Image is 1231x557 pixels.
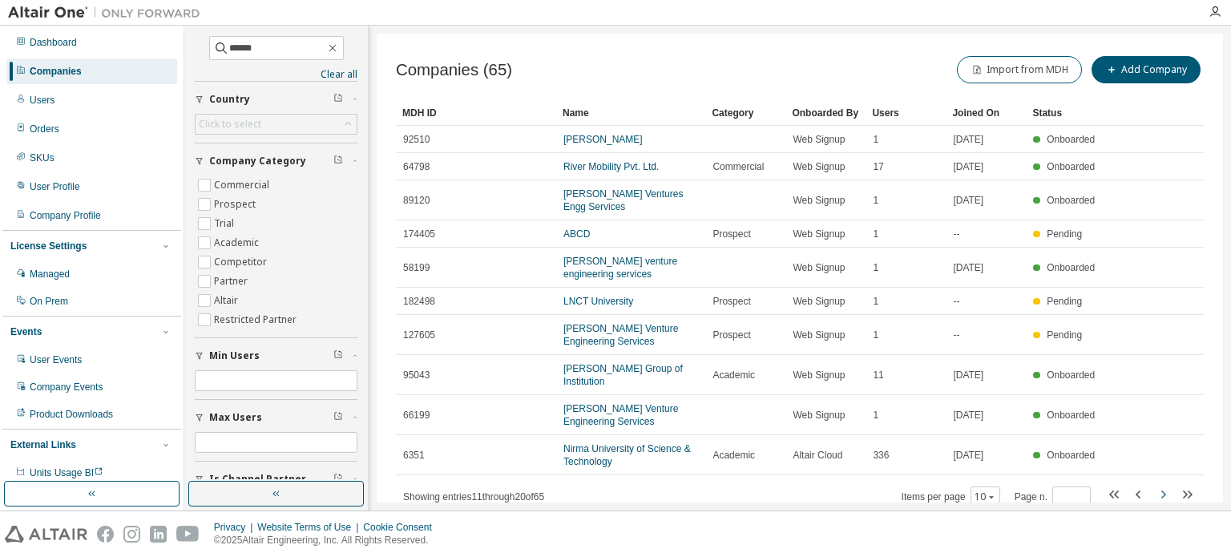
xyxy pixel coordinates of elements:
span: 1 [873,133,878,146]
span: Showing entries 11 through 20 of 65 [403,491,544,503]
label: Restricted Partner [214,310,300,329]
span: [DATE] [953,369,983,381]
span: Web Signup [793,228,845,240]
button: Import from MDH [957,56,1082,83]
a: Nirma University of Science & Technology [563,443,691,467]
span: Onboarded [1047,134,1095,145]
span: 58199 [403,261,430,274]
span: Onboarded [1047,161,1095,172]
div: User Events [30,353,82,366]
button: Add Company [1092,56,1201,83]
a: ABCD [563,228,590,240]
span: [DATE] [953,409,983,422]
span: Onboarded [1047,262,1095,273]
img: Altair One [8,5,208,21]
a: River Mobility Pvt. Ltd. [563,161,659,172]
span: Web Signup [793,369,845,381]
span: Clear filter [333,93,343,106]
span: Pending [1047,329,1082,341]
span: Web Signup [793,194,845,207]
span: Clear filter [333,473,343,486]
span: Clear filter [333,349,343,362]
span: Commercial [712,160,764,173]
span: 1 [873,261,878,274]
span: Companies (65) [396,61,512,79]
span: 17 [873,160,883,173]
div: SKUs [30,151,54,164]
span: 89120 [403,194,430,207]
label: Academic [214,233,262,252]
span: 6351 [403,449,425,462]
div: Users [30,94,54,107]
div: Events [10,325,42,338]
button: Is Channel Partner [195,462,357,497]
button: Company Category [195,143,357,179]
span: Web Signup [793,261,845,274]
span: [DATE] [953,160,983,173]
span: 1 [873,194,878,207]
span: 66199 [403,409,430,422]
span: Units Usage BI [30,467,103,478]
div: Website Terms of Use [257,521,363,534]
span: 182498 [403,295,435,308]
span: Is Channel Partner [209,473,306,486]
span: -- [953,295,959,308]
div: Category [712,100,779,126]
span: 92510 [403,133,430,146]
div: Company Profile [30,209,101,222]
span: 1 [873,295,878,308]
span: -- [953,228,959,240]
span: Prospect [712,295,750,308]
span: Academic [712,369,755,381]
label: Trial [214,214,237,233]
span: Pending [1047,296,1082,307]
label: Partner [214,272,251,291]
span: Pending [1047,228,1082,240]
div: Managed [30,268,70,281]
div: Click to select [199,118,261,131]
div: Status [1032,100,1100,126]
span: Onboarded [1047,369,1095,381]
span: [DATE] [953,133,983,146]
div: Companies [30,65,82,78]
img: youtube.svg [176,526,200,543]
div: Cookie Consent [363,521,441,534]
div: Users [872,100,939,126]
img: altair_logo.svg [5,526,87,543]
span: 174405 [403,228,435,240]
span: Page n. [1015,486,1091,507]
span: Prospect [712,228,750,240]
span: Items per page [902,486,1000,507]
div: Click to select [196,115,357,134]
span: Clear filter [333,411,343,424]
a: Clear all [195,68,357,81]
a: [PERSON_NAME] Ventures Engg Services [563,188,683,212]
span: 11 [873,369,883,381]
span: Onboarded [1047,450,1095,461]
button: Country [195,82,357,117]
button: Min Users [195,338,357,373]
div: Joined On [952,100,1019,126]
span: Country [209,93,250,106]
span: [DATE] [953,261,983,274]
div: Privacy [214,521,257,534]
span: Onboarded [1047,410,1095,421]
span: 127605 [403,329,435,341]
img: facebook.svg [97,526,114,543]
span: Web Signup [793,409,845,422]
a: LNCT University [563,296,633,307]
button: Max Users [195,400,357,435]
span: Onboarded [1047,195,1095,206]
span: Web Signup [793,295,845,308]
label: Prospect [214,195,259,214]
a: [PERSON_NAME] [563,134,643,145]
span: 1 [873,228,878,240]
span: [DATE] [953,449,983,462]
div: Company Events [30,381,103,394]
span: Clear filter [333,155,343,168]
div: External Links [10,438,76,451]
label: Altair [214,291,241,310]
div: Product Downloads [30,408,113,421]
span: -- [953,329,959,341]
span: Academic [712,449,755,462]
